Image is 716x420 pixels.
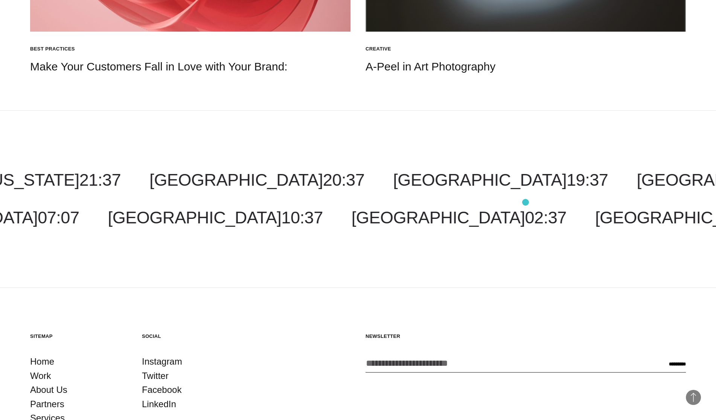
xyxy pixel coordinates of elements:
button: Back to Top [686,390,701,405]
h5: Sitemap [30,333,127,339]
a: Instagram [142,354,182,369]
h4: A-Peel in Art Photography [366,59,686,74]
a: Home [30,354,54,369]
a: Work [30,369,51,383]
span: 07:07 [38,208,79,227]
a: Partners [30,397,64,411]
a: Twitter [142,369,169,383]
h5: Newsletter [366,333,686,339]
a: Facebook [142,383,181,397]
span: 10:37 [281,208,323,227]
h4: Make Your Customers Fall in Love with Your Brand: [30,59,350,74]
div: Best practices [30,45,75,53]
span: 02:37 [525,208,567,227]
a: About Us [30,383,67,397]
a: LinkedIn [142,397,176,411]
a: [GEOGRAPHIC_DATA]02:37 [352,208,567,227]
a: [GEOGRAPHIC_DATA]19:37 [393,170,608,189]
span: 21:37 [79,170,121,189]
a: [GEOGRAPHIC_DATA]20:37 [149,170,364,189]
div: Creative [366,45,391,53]
a: [GEOGRAPHIC_DATA]10:37 [108,208,323,227]
span: 19:37 [567,170,608,189]
span: 20:37 [323,170,364,189]
h5: Social [142,333,239,339]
